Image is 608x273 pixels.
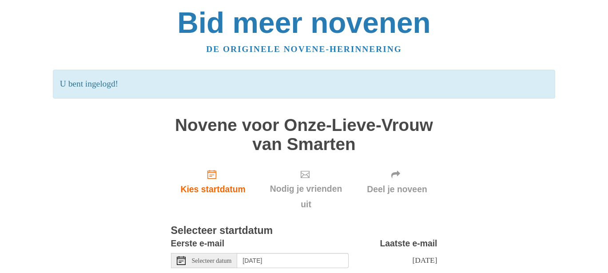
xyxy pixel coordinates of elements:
font: Novene voor Onze-Lieve-Vrouw van Smarten [175,115,433,154]
a: Kies startdatum [171,162,255,217]
a: Bid meer novenen [177,6,431,39]
font: Nodig je vrienden uit [270,184,342,209]
div: Klik op "Volgende" om eerst uw startdatum te bevestigen. [357,162,437,217]
font: [DATE] [412,256,437,265]
font: Laatste e-mail [380,238,437,248]
font: Selecteer startdatum [171,225,273,236]
font: Eerste e-mail [171,238,225,248]
font: Selecteer datum [192,257,232,264]
font: U bent ingelogd! [60,79,118,88]
font: Kies startdatum [180,185,245,194]
font: Deel je noveen [367,185,427,194]
div: Klik op "Volgende" om eerst uw startdatum te bevestigen. [255,162,357,217]
a: De originele novene-herinnering [206,44,402,54]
